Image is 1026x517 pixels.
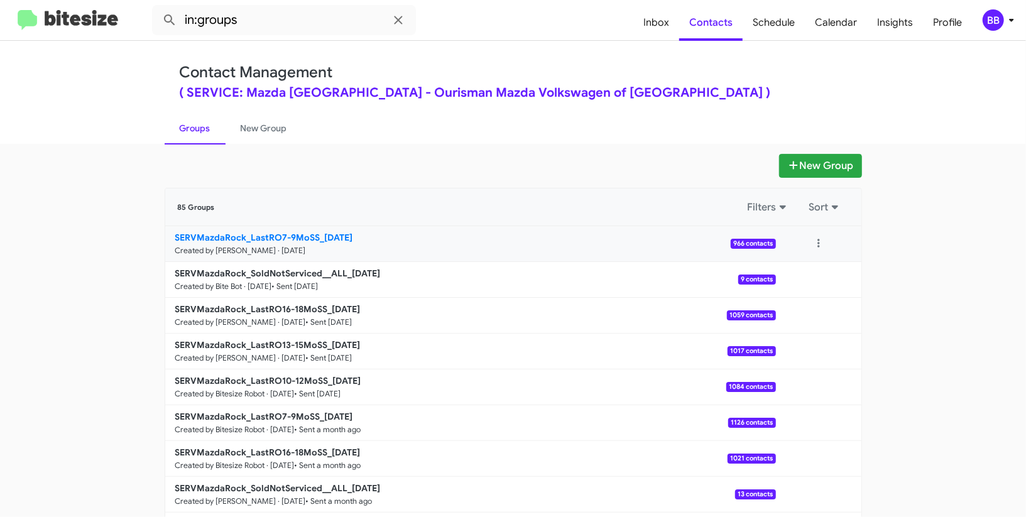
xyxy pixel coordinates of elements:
small: Created by [PERSON_NAME] · [DATE] [175,317,306,327]
small: Created by Bitesize Robot · [DATE] [175,460,295,471]
span: 13 contacts [735,489,775,499]
a: Contacts [679,4,743,41]
small: • Sent [DATE] [306,353,352,363]
a: Profile [923,4,972,41]
input: Search [152,5,416,35]
b: SERVMazdaRock_LastRO7-9MoSS_[DATE] [175,411,353,422]
small: • Sent [DATE] [272,281,319,291]
a: Insights [867,4,923,41]
b: SERVMazdaRock_LastRO16-18MoSS_[DATE] [175,447,361,458]
small: • Sent [DATE] [306,317,352,327]
small: Created by [PERSON_NAME] · [DATE] [175,496,306,506]
span: 1126 contacts [728,418,775,428]
button: New Group [779,154,862,178]
span: 85 Groups [178,203,215,212]
small: • Sent [DATE] [295,389,341,399]
b: SERVMazdaRock_LastRO7-9MoSS_[DATE] [175,232,353,243]
div: BB [983,9,1004,31]
small: Created by [PERSON_NAME] · [DATE] [175,353,306,363]
button: Filters [740,196,797,219]
a: SERVMazdaRock_LastRO16-18MoSS_[DATE]Created by Bitesize Robot · [DATE]• Sent a month ago1021 cont... [165,441,776,477]
small: Created by Bitesize Robot · [DATE] [175,425,295,435]
span: 9 contacts [738,275,775,285]
a: SERVMazdaRock_LastRO7-9MoSS_[DATE]Created by [PERSON_NAME] · [DATE]966 contacts [165,226,776,262]
small: • Sent a month ago [295,460,361,471]
a: Schedule [743,4,805,41]
button: Sort [802,196,849,219]
small: Created by Bitesize Robot · [DATE] [175,389,295,399]
span: 1017 contacts [728,346,775,356]
b: SERVMazdaRock_LastRO10-12MoSS_[DATE] [175,375,361,386]
div: ( SERVICE: Mazda [GEOGRAPHIC_DATA] - Ourisman Mazda Volkswagen of [GEOGRAPHIC_DATA] ) [180,87,847,99]
a: New Group [226,112,302,144]
a: Groups [165,112,226,144]
a: SERVMazdaRock_LastRO13-15MoSS_[DATE]Created by [PERSON_NAME] · [DATE]• Sent [DATE]1017 contacts [165,334,776,369]
span: 1059 contacts [727,310,775,320]
a: SERVMazdaRock_LastRO10-12MoSS_[DATE]Created by Bitesize Robot · [DATE]• Sent [DATE]1084 contacts [165,369,776,405]
span: 1084 contacts [726,382,775,392]
a: Inbox [633,4,679,41]
a: SERVMazdaRock_LastRO16-18MoSS_[DATE]Created by [PERSON_NAME] · [DATE]• Sent [DATE]1059 contacts [165,298,776,334]
a: Calendar [805,4,867,41]
b: SERVMazdaRock_LastRO16-18MoSS_[DATE] [175,303,361,315]
b: SERVMazdaRock_LastRO13-15MoSS_[DATE] [175,339,361,351]
a: Contact Management [180,63,333,82]
a: SERVMazdaRock_SoldNotServiced__ALL_[DATE]Created by [PERSON_NAME] · [DATE]• Sent a month ago13 co... [165,477,776,513]
small: Created by Bite Bot · [DATE] [175,281,272,291]
b: SERVMazdaRock_SoldNotServiced__ALL_[DATE] [175,268,381,279]
b: SERVMazdaRock_SoldNotServiced__ALL_[DATE] [175,482,381,494]
a: SERVMazdaRock_LastRO7-9MoSS_[DATE]Created by Bitesize Robot · [DATE]• Sent a month ago1126 contacts [165,405,776,441]
span: 1021 contacts [728,454,775,464]
small: • Sent a month ago [306,496,373,506]
button: BB [972,9,1012,31]
a: SERVMazdaRock_SoldNotServiced__ALL_[DATE]Created by Bite Bot · [DATE]• Sent [DATE]9 contacts [165,262,776,298]
small: • Sent a month ago [295,425,361,435]
small: Created by [PERSON_NAME] · [DATE] [175,246,306,256]
span: 966 contacts [731,239,775,249]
